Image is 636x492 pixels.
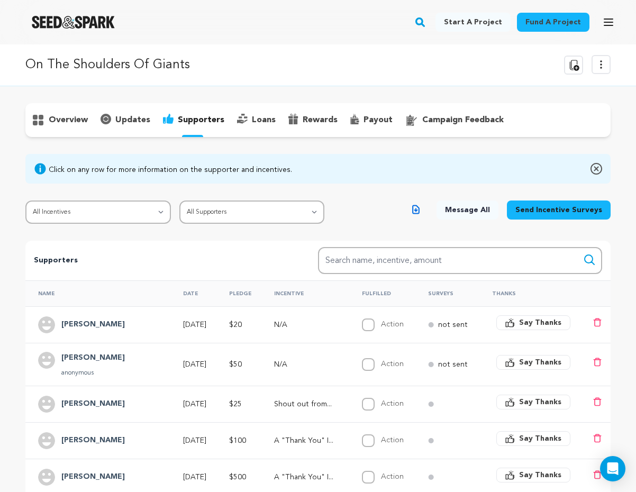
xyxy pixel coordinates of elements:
[38,352,55,369] img: user.png
[274,435,343,446] p: A "Thank You" In The Film Credits
[25,280,170,306] th: Name
[590,162,602,175] img: close-o.svg
[170,280,216,306] th: Date
[157,112,231,129] button: supporters
[94,112,157,129] button: updates
[61,318,125,331] h4: Amy Rogers
[381,436,404,444] label: Action
[183,320,210,330] p: [DATE]
[496,395,570,409] button: Say Thanks
[229,437,246,444] span: $100
[517,13,589,32] a: Fund a project
[25,56,190,75] p: On The Shoulders Of Giants
[303,114,338,126] p: rewards
[229,473,246,481] span: $500
[32,16,115,29] a: Seed&Spark Homepage
[115,114,150,126] p: updates
[507,201,611,220] button: Send Incentive Surveys
[32,16,115,29] img: Seed&Spark Logo Dark Mode
[261,280,349,306] th: Incentive
[61,352,125,365] h4: Burk Finley
[415,280,479,306] th: Surveys
[519,470,561,480] span: Say Thanks
[61,369,125,377] p: anonymous
[519,397,561,407] span: Say Thanks
[183,399,210,409] p: [DATE]
[349,280,415,306] th: Fulfilled
[381,321,404,328] label: Action
[399,112,510,129] button: campaign feedback
[435,13,511,32] a: Start a project
[231,112,282,129] button: loans
[49,165,292,175] div: Click on any row for more information on the supporter and incentives.
[274,320,343,330] p: N/A
[229,361,242,368] span: $50
[38,432,55,449] img: user.png
[274,359,343,370] p: N/A
[178,114,224,126] p: supporters
[381,360,404,368] label: Action
[422,114,504,126] p: campaign feedback
[216,280,261,306] th: Pledge
[519,357,561,368] span: Say Thanks
[49,114,88,126] p: overview
[519,317,561,328] span: Say Thanks
[437,201,498,220] button: Message All
[38,469,55,486] img: user.png
[479,280,580,306] th: Thanks
[381,400,404,407] label: Action
[274,399,343,409] p: Shout out from On The Shoulders of Giants
[318,247,602,274] input: Search name, incentive, amount
[38,396,55,413] img: user.png
[25,112,94,129] button: overview
[61,471,125,484] h4: Sidney
[274,472,343,482] p: A "Thank You" In The Film Credits
[496,468,570,482] button: Say Thanks
[34,254,284,267] p: Supporters
[438,359,468,370] p: not sent
[252,114,276,126] p: loans
[496,355,570,370] button: Say Thanks
[600,456,625,481] div: Open Intercom Messenger
[496,315,570,330] button: Say Thanks
[282,112,344,129] button: rewards
[183,435,210,446] p: [DATE]
[519,433,561,444] span: Say Thanks
[183,359,210,370] p: [DATE]
[229,321,242,329] span: $20
[438,320,468,330] p: not sent
[229,400,242,408] span: $25
[61,434,125,447] h4: Kathy Giller
[496,431,570,446] button: Say Thanks
[445,205,490,215] span: Message All
[38,316,55,333] img: user.png
[183,472,210,482] p: [DATE]
[344,112,399,129] button: payout
[364,114,393,126] p: payout
[61,398,125,411] h4: Heather K.
[381,473,404,480] label: Action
